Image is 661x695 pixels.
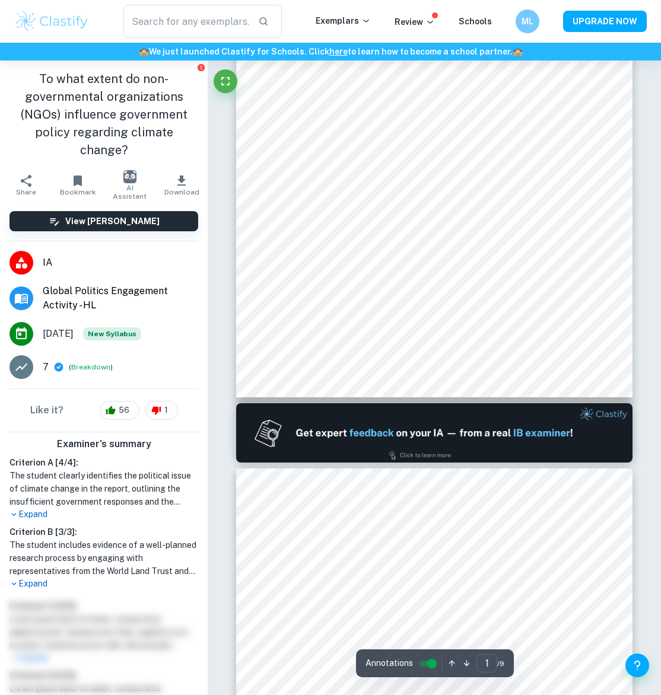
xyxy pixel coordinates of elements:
[9,70,198,159] h1: To what extent do non-governmental organizations (NGOs) influence government policy regarding cli...
[83,327,141,340] span: New Syllabus
[9,578,198,590] p: Expand
[563,11,647,32] button: UPGRADE NOW
[100,401,139,420] div: 56
[69,362,113,373] span: ( )
[395,15,435,28] p: Review
[83,327,141,340] div: Starting from the May 2026 session, the Global Politics Engagement Activity requirements have cha...
[104,168,156,202] button: AI Assistant
[521,15,535,28] h6: ML
[497,658,504,669] span: / 9
[329,47,348,56] a: here
[158,404,174,416] span: 1
[123,170,136,183] img: AI Assistant
[43,327,74,341] span: [DATE]
[43,256,198,270] span: IA
[9,525,198,538] h6: Criterion B [ 3 / 3 ]:
[43,284,198,313] span: Global Politics Engagement Activity - HL
[112,404,136,416] span: 56
[111,184,149,200] span: AI Assistant
[9,469,198,508] h1: The student clearly identifies the political issue of climate change in the report, outlining the...
[16,188,36,196] span: Share
[139,47,149,56] span: 🏫
[625,653,649,677] button: Help and Feedback
[513,47,523,56] span: 🏫
[516,9,539,33] button: ML
[52,168,104,202] button: Bookmark
[9,538,198,578] h1: The student includes evidence of a well-planned research process by engaging with representatives...
[2,45,659,58] h6: We just launched Clastify for Schools. Click to learn how to become a school partner.
[14,9,90,33] img: Clastify logo
[43,360,49,374] p: 7
[60,188,96,196] span: Bookmark
[9,456,198,469] h6: Criterion A [ 4 / 4 ]:
[366,657,413,670] span: Annotations
[71,362,110,372] button: Breakdown
[123,5,249,38] input: Search for any exemplars...
[316,14,371,27] p: Exemplars
[9,211,198,231] button: View [PERSON_NAME]
[459,17,492,26] a: Schools
[9,508,198,521] p: Expand
[145,401,178,420] div: 1
[196,63,205,72] button: Report issue
[236,403,633,463] img: Ad
[65,215,160,228] h6: View [PERSON_NAME]
[5,437,203,451] h6: Examiner's summary
[30,403,63,417] h6: Like it?
[164,188,199,196] span: Download
[214,69,237,93] button: Fullscreen
[156,168,208,202] button: Download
